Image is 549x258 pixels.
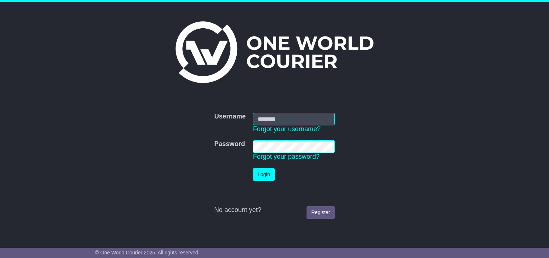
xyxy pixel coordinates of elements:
[253,125,321,133] a: Forgot your username?
[214,140,245,148] label: Password
[307,206,335,219] a: Register
[95,250,200,255] span: © One World Courier 2025. All rights reserved.
[214,206,335,214] div: No account yet?
[253,153,320,160] a: Forgot your password?
[214,113,246,121] label: Username
[253,168,275,181] button: Login
[176,21,373,83] img: One World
